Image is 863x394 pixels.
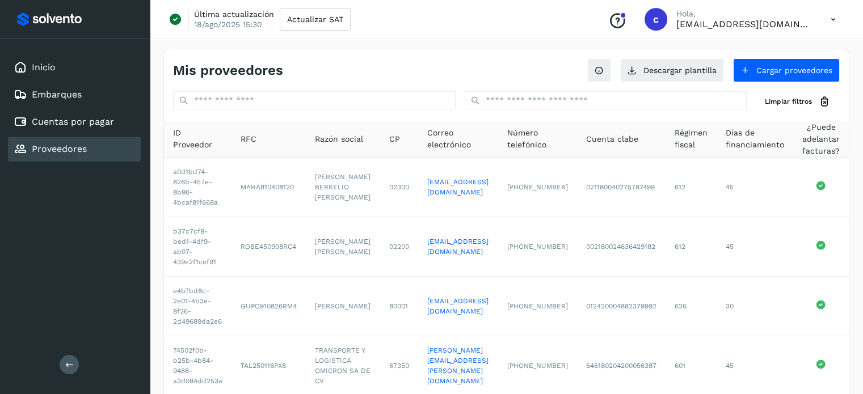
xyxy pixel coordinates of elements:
[241,133,256,145] span: RFC
[164,277,231,336] td: e4b7bd8c-2e01-4b3e-8f26-2d49689da2e6
[507,243,567,251] span: [PHONE_NUMBER]
[620,58,724,82] button: Descargar plantilla
[726,127,784,151] span: Días de financiamiento
[32,143,87,154] a: Proveedores
[315,133,363,145] span: Razón social
[576,277,665,336] td: 012420004882379992
[765,96,812,107] span: Limpiar filtros
[8,82,141,107] div: Embarques
[427,127,489,151] span: Correo electrónico
[32,116,114,127] a: Cuentas por pagar
[380,158,418,217] td: 02300
[427,178,489,196] a: [EMAIL_ADDRESS][DOMAIN_NAME]
[164,217,231,277] td: b37c7cf8-bed1-4df9-ab07-439e2f1cef91
[380,217,418,277] td: 02200
[287,15,343,23] span: Actualizar SAT
[676,19,813,29] p: cxp1@53cargo.com
[576,217,665,277] td: 002180024636429182
[231,277,306,336] td: GUPO910826RM4
[717,277,793,336] td: 30
[507,302,567,310] span: [PHONE_NUMBER]
[717,217,793,277] td: 45
[8,55,141,80] div: Inicio
[306,277,380,336] td: [PERSON_NAME]
[380,277,418,336] td: 80001
[576,158,665,217] td: 021180040275787499
[427,238,489,256] a: [EMAIL_ADDRESS][DOMAIN_NAME]
[389,133,400,145] span: CP
[665,158,716,217] td: 612
[8,137,141,162] div: Proveedores
[427,346,489,385] a: [PERSON_NAME][EMAIL_ADDRESS][PERSON_NAME][DOMAIN_NAME]
[306,158,380,217] td: [PERSON_NAME] BERKELIO [PERSON_NAME]
[507,127,567,151] span: Número telefónico
[32,89,82,100] a: Embarques
[676,9,813,19] p: Hola,
[194,19,262,29] p: 18/ago/2025 15:30
[733,58,840,82] button: Cargar proveedores
[231,217,306,277] td: ROBE450908RC4
[8,109,141,134] div: Cuentas por pagar
[665,277,716,336] td: 626
[164,158,231,217] td: a0d1bd74-826b-457e-8b96-4bcaf81f668a
[507,183,567,191] span: [PHONE_NUMBER]
[32,62,56,73] a: Inicio
[280,8,351,31] button: Actualizar SAT
[173,62,283,79] h4: Mis proveedores
[306,217,380,277] td: [PERSON_NAME] [PERSON_NAME]
[194,9,274,19] p: Última actualización
[231,158,306,217] td: MAHA810408120
[427,297,489,315] a: [EMAIL_ADDRESS][DOMAIN_NAME]
[756,91,840,112] button: Limpiar filtros
[173,127,222,151] span: ID Proveedor
[507,362,567,370] span: [PHONE_NUMBER]
[717,158,793,217] td: 45
[802,121,840,157] span: ¿Puede adelantar facturas?
[665,217,716,277] td: 612
[674,127,707,151] span: Régimen fiscal
[586,133,638,145] span: Cuenta clabe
